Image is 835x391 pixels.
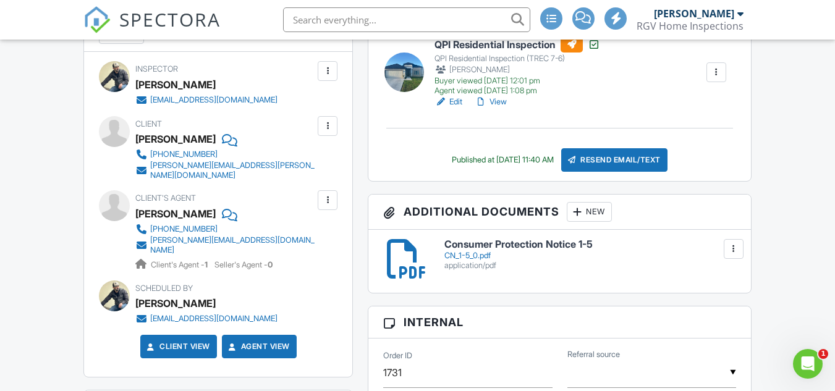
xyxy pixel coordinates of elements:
[434,76,600,86] div: Buyer viewed [DATE] 12:01 pm
[150,149,218,159] div: [PHONE_NUMBER]
[135,284,193,293] span: Scheduled By
[434,86,600,96] div: Agent viewed [DATE] 1:08 pm
[135,75,216,94] div: [PERSON_NAME]
[567,349,620,360] label: Referral source
[150,95,278,105] div: [EMAIL_ADDRESS][DOMAIN_NAME]
[226,340,290,353] a: Agent View
[135,161,315,180] a: [PERSON_NAME][EMAIL_ADDRESS][PERSON_NAME][DOMAIN_NAME]
[444,239,735,250] h6: Consumer Protection Notice 1-5
[205,260,208,269] strong: 1
[83,6,111,33] img: The Best Home Inspection Software - Spectora
[135,148,315,161] a: [PHONE_NUMBER]
[434,36,600,96] a: QPI Residential Inspection QPI Residential Inspection (TREC 7-6) [PERSON_NAME] Buyer viewed [DATE...
[135,223,315,235] a: [PHONE_NUMBER]
[151,260,210,269] span: Client's Agent -
[135,313,278,325] a: [EMAIL_ADDRESS][DOMAIN_NAME]
[150,314,278,324] div: [EMAIL_ADDRESS][DOMAIN_NAME]
[268,260,273,269] strong: 0
[83,17,221,43] a: SPECTORA
[145,340,210,353] a: Client View
[383,350,412,361] label: Order ID
[283,7,530,32] input: Search everything...
[818,349,828,359] span: 1
[214,260,273,269] span: Seller's Agent -
[150,161,315,180] div: [PERSON_NAME][EMAIL_ADDRESS][PERSON_NAME][DOMAIN_NAME]
[135,130,216,148] div: [PERSON_NAME]
[119,6,221,32] span: SPECTORA
[434,36,600,53] h6: QPI Residential Inspection
[793,349,823,379] iframe: Intercom live chat
[135,204,216,223] a: [PERSON_NAME]
[444,251,735,261] div: CN_1-5_0.pdf
[150,224,218,234] div: [PHONE_NUMBER]
[637,20,744,32] div: RGV Home Inspections
[434,64,600,76] div: [PERSON_NAME]
[444,239,735,271] a: Consumer Protection Notice 1-5 CN_1-5_0.pdf application/pdf
[135,235,315,255] a: [PERSON_NAME][EMAIL_ADDRESS][DOMAIN_NAME]
[452,155,554,165] div: Published at [DATE] 11:40 AM
[444,261,735,271] div: application/pdf
[561,148,668,172] div: Resend Email/Text
[475,96,507,108] a: View
[567,202,612,222] div: New
[135,119,162,128] span: Client
[368,195,750,230] h3: Additional Documents
[150,235,315,255] div: [PERSON_NAME][EMAIL_ADDRESS][DOMAIN_NAME]
[135,64,178,74] span: Inspector
[434,54,600,64] div: QPI Residential Inspection (TREC 7-6)
[135,193,196,203] span: Client's Agent
[434,96,462,108] a: Edit
[654,7,734,20] div: [PERSON_NAME]
[135,94,278,106] a: [EMAIL_ADDRESS][DOMAIN_NAME]
[368,306,750,338] h3: Internal
[135,294,216,313] div: [PERSON_NAME]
